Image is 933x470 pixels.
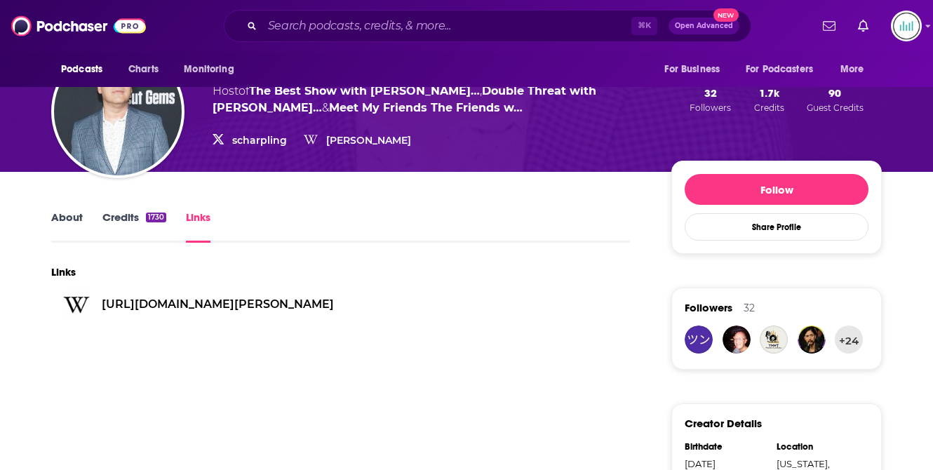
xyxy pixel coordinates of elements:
a: Links [186,210,210,243]
button: Show profile menu [891,11,922,41]
a: [PERSON_NAME] [326,134,411,147]
button: 90Guest Credits [803,86,868,114]
h3: Creator Details [685,417,762,430]
div: 32 [744,302,755,314]
img: nspannaus [798,325,826,354]
div: 1730 [146,213,166,222]
a: Charts [119,56,167,83]
span: Logged in as podglomerate [891,11,922,41]
img: Podchaser - Follow, Share and Rate Podcasts [11,13,146,39]
a: Show notifications dropdown [852,14,874,38]
div: Birthdate [685,441,767,452]
img: Tom Scharpling [54,48,182,175]
span: New [713,8,739,22]
img: YHHTMPC [760,325,788,354]
img: qqoqqa [685,325,713,354]
span: Podcasts [61,60,102,79]
a: About [51,210,83,243]
span: ⌘ K [631,17,657,35]
a: [URL][DOMAIN_NAME][PERSON_NAME] [102,297,334,311]
div: Location [777,441,859,452]
span: Followers [690,102,731,113]
span: 90 [828,86,841,100]
span: & [322,101,329,114]
a: Credits1730 [102,210,166,243]
span: Monitoring [184,60,234,79]
span: More [840,60,864,79]
a: Show notifications dropdown [817,14,841,38]
a: scharpling [232,134,287,147]
img: creator-social-link [62,290,90,318]
button: Share Profile [685,213,868,241]
span: Followers [685,301,732,314]
span: Charts [128,60,159,79]
span: of [239,84,480,98]
button: open menu [51,56,121,83]
span: Host [213,84,239,98]
button: open menu [655,56,737,83]
span: For Podcasters [746,60,813,79]
span: Credits [754,102,784,113]
input: Search podcasts, credits, & more... [262,15,631,37]
button: open menu [831,56,882,83]
button: +24 [835,325,863,354]
span: For Business [664,60,720,79]
button: Open AdvancedNew [669,18,739,34]
div: [DATE] [685,458,767,469]
span: , [480,84,482,98]
button: 32Followers [685,86,735,114]
button: open menu [737,56,833,83]
a: Meet My Friends The Friends with Tom Scharpling [329,101,523,114]
h2: Links [51,265,76,278]
span: 32 [704,86,717,100]
span: Open Advanced [675,22,733,29]
img: User Profile [891,11,922,41]
a: The Best Show with Tom Scharpling [249,84,480,98]
img: humbertopham [723,325,751,354]
button: open menu [174,56,252,83]
span: 1.7k [759,86,779,100]
div: Search podcasts, credits, & more... [224,10,751,42]
button: Follow [685,174,868,205]
button: 1.7kCredits [750,86,788,114]
span: Guest Credits [807,102,864,113]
